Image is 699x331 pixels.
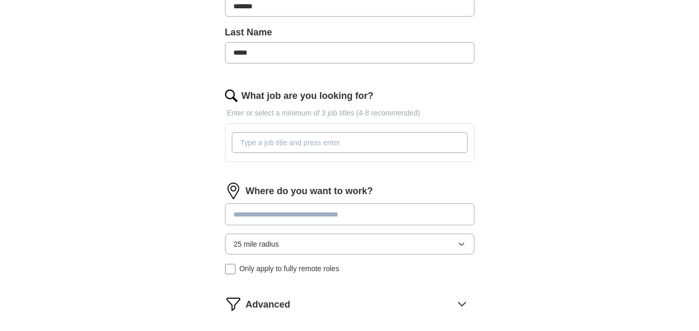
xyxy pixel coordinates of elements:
span: Advanced [246,297,291,312]
p: Enter or select a minimum of 3 job titles (4-8 recommended) [225,107,474,119]
label: What job are you looking for? [242,88,374,104]
input: Only apply to fully remote roles [225,264,235,274]
img: filter [225,296,242,312]
img: location.png [225,183,242,199]
input: Type a job title and press enter [232,132,468,153]
img: search.png [225,90,238,102]
label: Where do you want to work? [246,184,373,199]
label: Last Name [225,25,474,40]
button: 25 mile radius [225,234,474,254]
span: Only apply to fully remote roles [240,263,339,274]
span: 25 mile radius [234,238,279,250]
